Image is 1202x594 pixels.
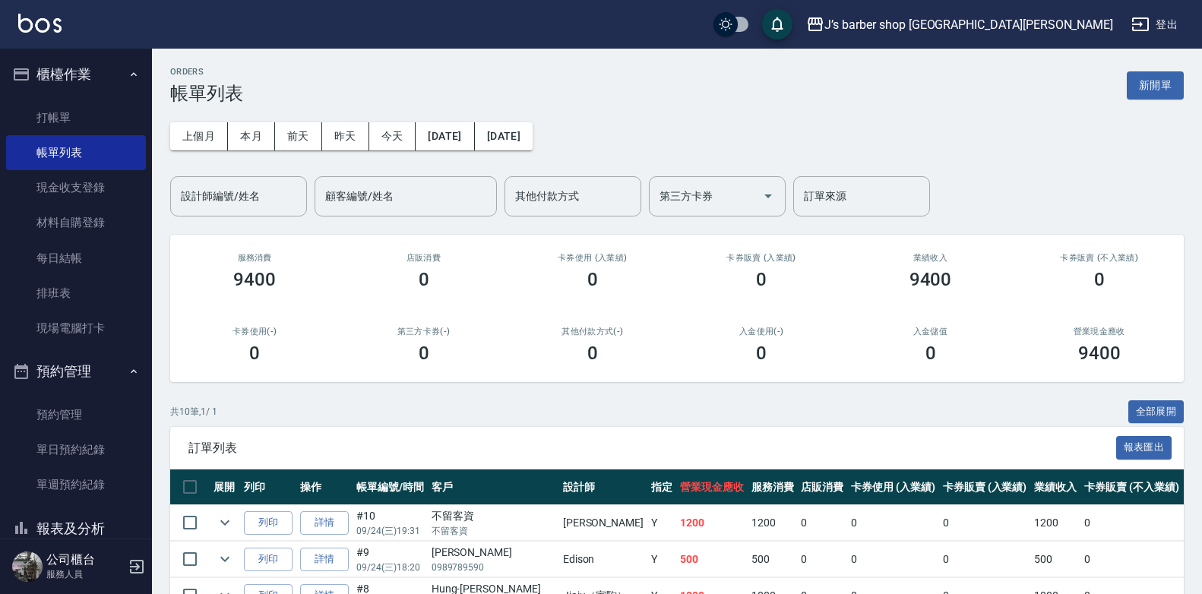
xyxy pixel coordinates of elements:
button: 全部展開 [1128,400,1185,424]
a: 現金收支登錄 [6,170,146,205]
p: 0989789590 [432,561,555,574]
button: save [762,9,792,39]
button: 昨天 [322,122,369,150]
div: J’s barber shop [GEOGRAPHIC_DATA][PERSON_NAME] [824,15,1113,34]
td: 500 [748,542,798,577]
h2: 業績收入 [864,253,996,263]
a: 現場電腦打卡 [6,311,146,346]
button: J’s barber shop [GEOGRAPHIC_DATA][PERSON_NAME] [800,9,1119,40]
td: #9 [353,542,428,577]
td: Edison [559,542,647,577]
td: 500 [676,542,748,577]
h3: 服務消費 [188,253,321,263]
button: 登出 [1125,11,1184,39]
h2: 入金儲值 [864,327,996,336]
td: 500 [1030,542,1080,577]
a: 單日預約紀錄 [6,432,146,467]
th: 設計師 [559,469,647,505]
a: 排班表 [6,276,146,311]
button: 上個月 [170,122,228,150]
th: 操作 [296,469,353,505]
th: 卡券販賣 (不入業績) [1080,469,1182,505]
div: 不留客資 [432,508,555,524]
td: 0 [847,542,939,577]
p: 09/24 (三) 18:20 [356,561,424,574]
h2: 卡券販賣 (不入業績) [1033,253,1166,263]
div: [PERSON_NAME] [432,545,555,561]
h3: 帳單列表 [170,83,243,104]
th: 卡券使用 (入業績) [847,469,939,505]
th: 業績收入 [1030,469,1080,505]
a: 打帳單 [6,100,146,135]
img: Logo [18,14,62,33]
td: Y [647,505,676,541]
th: 列印 [240,469,296,505]
th: 卡券販賣 (入業績) [939,469,1031,505]
h2: 卡券使用 (入業績) [527,253,659,263]
button: 新開單 [1127,71,1184,100]
button: 預約管理 [6,352,146,391]
button: Open [756,184,780,208]
th: 營業現金應收 [676,469,748,505]
a: 每日結帳 [6,241,146,276]
button: 櫃檯作業 [6,55,146,94]
button: [DATE] [416,122,474,150]
button: 報表匯出 [1116,436,1172,460]
h3: 9400 [909,269,952,290]
h3: 0 [587,343,598,364]
a: 詳情 [300,511,349,535]
h2: ORDERS [170,67,243,77]
th: 店販消費 [797,469,847,505]
h2: 入金使用(-) [695,327,827,336]
th: 展開 [210,469,240,505]
td: #10 [353,505,428,541]
a: 材料自購登錄 [6,205,146,240]
td: 0 [1080,505,1182,541]
h3: 0 [419,343,429,364]
a: 報表匯出 [1116,440,1172,454]
a: 帳單列表 [6,135,146,170]
th: 服務消費 [748,469,798,505]
th: 指定 [647,469,676,505]
td: 1200 [676,505,748,541]
p: 服務人員 [46,567,124,581]
td: 0 [797,505,847,541]
img: Person [12,551,43,582]
a: 新開單 [1127,77,1184,92]
button: 今天 [369,122,416,150]
button: expand row [214,511,236,534]
h2: 店販消費 [357,253,489,263]
h5: 公司櫃台 [46,552,124,567]
h3: 0 [419,269,429,290]
h2: 其他付款方式(-) [527,327,659,336]
p: 09/24 (三) 19:31 [356,524,424,538]
th: 客戶 [428,469,559,505]
button: expand row [214,548,236,570]
a: 單週預約紀錄 [6,467,146,502]
td: Y [647,542,676,577]
h3: 0 [587,269,598,290]
button: 列印 [244,548,293,571]
p: 不留客資 [432,524,555,538]
h3: 0 [756,343,767,364]
td: 0 [939,505,1031,541]
h3: 0 [925,343,936,364]
td: [PERSON_NAME] [559,505,647,541]
button: 列印 [244,511,293,535]
h3: 0 [756,269,767,290]
h3: 9400 [1078,343,1121,364]
td: 1200 [748,505,798,541]
th: 帳單編號/時間 [353,469,428,505]
p: 共 10 筆, 1 / 1 [170,405,217,419]
span: 訂單列表 [188,441,1116,456]
button: [DATE] [475,122,533,150]
a: 詳情 [300,548,349,571]
h2: 卡券使用(-) [188,327,321,336]
td: 0 [939,542,1031,577]
h3: 0 [1094,269,1105,290]
h3: 9400 [233,269,276,290]
h2: 卡券販賣 (入業績) [695,253,827,263]
td: 0 [797,542,847,577]
td: 1200 [1030,505,1080,541]
h2: 營業現金應收 [1033,327,1166,336]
